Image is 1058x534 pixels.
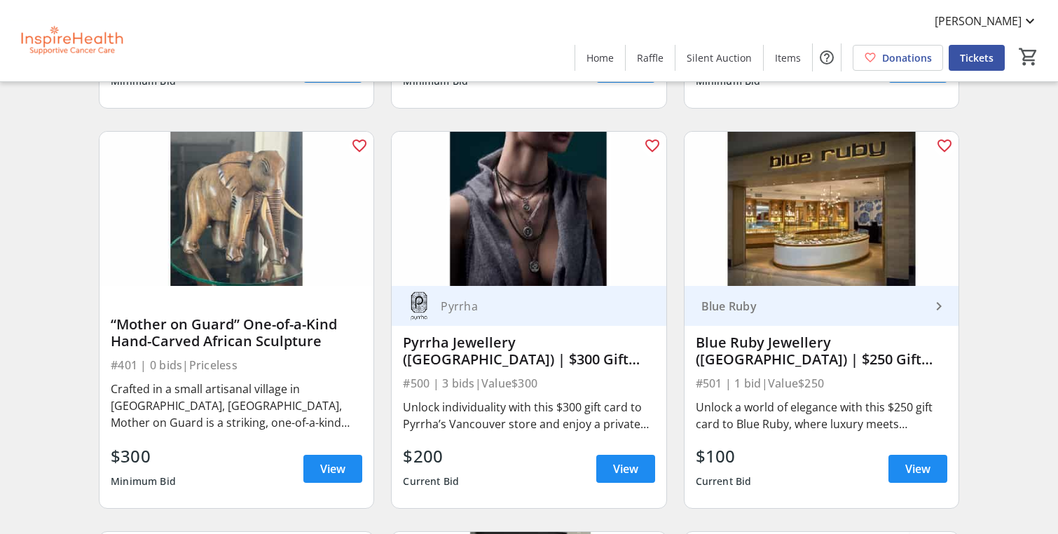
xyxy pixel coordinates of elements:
[882,50,932,65] span: Donations
[1016,44,1041,69] button: Cart
[435,299,638,313] div: Pyrrha
[637,50,664,65] span: Raffle
[813,43,841,71] button: Help
[320,460,345,477] span: View
[99,132,373,286] img: “Mother on Guard” One-of-a-Kind Hand-Carved African Sculpture
[8,6,133,76] img: InspireHealth Supportive Cancer Care's Logo
[626,45,675,71] a: Raffle
[923,10,1050,32] button: [PERSON_NAME]
[764,45,812,71] a: Items
[960,50,994,65] span: Tickets
[687,50,752,65] span: Silent Auction
[403,334,654,368] div: Pyrrha Jewellery ([GEOGRAPHIC_DATA]) | $300 Gift Card & Private Studio Tour
[905,460,930,477] span: View
[111,381,362,431] div: Crafted in a small artisanal village in [GEOGRAPHIC_DATA], [GEOGRAPHIC_DATA], Mother on Guard is ...
[111,444,176,469] div: $300
[403,469,459,494] div: Current Bid
[403,290,435,322] img: Pyrrha
[303,55,362,83] a: View
[596,55,655,83] a: View
[392,132,666,286] img: Pyrrha Jewellery (Vancouver) | $300 Gift Card & Private Studio Tour
[596,455,655,483] a: View
[696,374,947,393] div: #501 | 1 bid | Value $250
[696,299,930,313] div: Blue Ruby
[403,399,654,432] div: Unlock individuality with this $300 gift card to Pyrrha’s Vancouver store and enjoy a private stu...
[685,286,959,326] a: Blue Ruby
[696,334,947,368] div: Blue Ruby Jewellery ([GEOGRAPHIC_DATA]) | $250 Gift Card
[403,374,654,393] div: #500 | 3 bids | Value $300
[111,355,362,375] div: #401 | 0 bids | Priceless
[853,45,943,71] a: Donations
[696,399,947,432] div: Unlock a world of elegance with this $250 gift card to Blue Ruby, where luxury meets craftsmanshi...
[613,460,638,477] span: View
[575,45,625,71] a: Home
[935,13,1022,29] span: [PERSON_NAME]
[696,469,752,494] div: Current Bid
[675,45,763,71] a: Silent Auction
[111,469,176,494] div: Minimum Bid
[685,132,959,286] img: Blue Ruby Jewellery (Vancouver) | $250 Gift Card
[351,137,368,154] mat-icon: favorite_outline
[930,298,947,315] mat-icon: keyboard_arrow_right
[586,50,614,65] span: Home
[303,455,362,483] a: View
[111,316,362,350] div: “Mother on Guard” One-of-a-Kind Hand-Carved African Sculpture
[949,45,1005,71] a: Tickets
[888,55,947,83] a: View
[936,137,953,154] mat-icon: favorite_outline
[644,137,661,154] mat-icon: favorite_outline
[403,444,459,469] div: $200
[696,444,752,469] div: $100
[888,455,947,483] a: View
[775,50,801,65] span: Items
